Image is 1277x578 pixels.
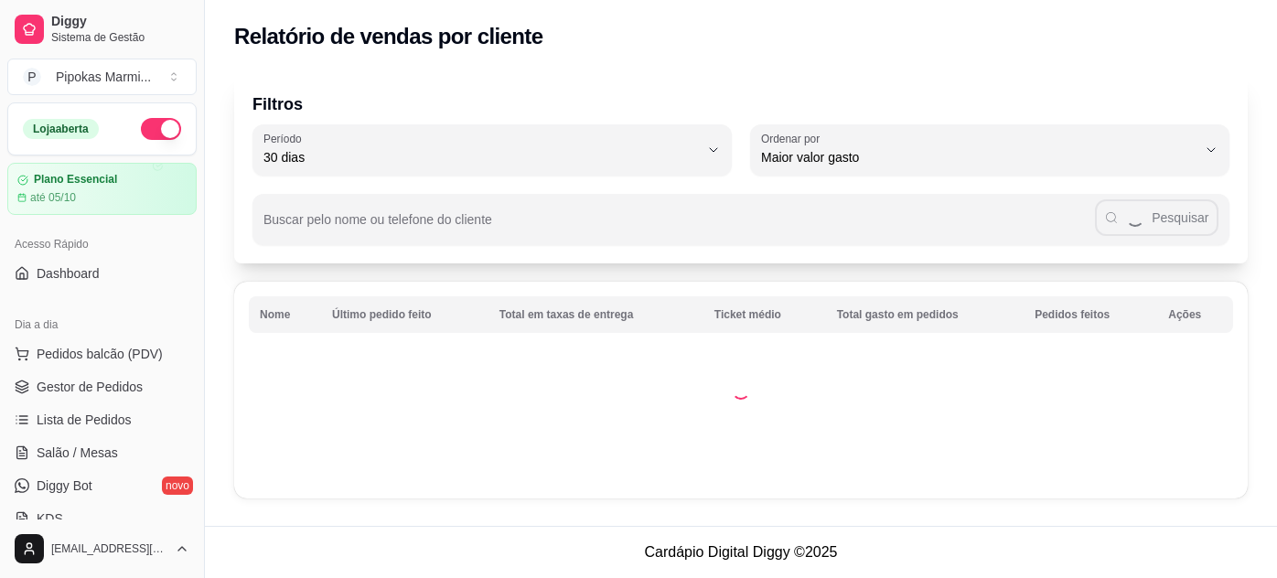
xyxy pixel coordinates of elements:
button: Ordenar porMaior valor gasto [750,124,1229,176]
span: KDS [37,509,63,528]
a: Diggy Botnovo [7,471,197,500]
span: Diggy [51,14,189,30]
article: Plano Essencial [34,173,117,187]
button: Pedidos balcão (PDV) [7,339,197,369]
button: Select a team [7,59,197,95]
article: até 05/10 [30,190,76,205]
span: Maior valor gasto [761,148,1197,166]
a: Salão / Mesas [7,438,197,467]
div: Loading [732,381,750,400]
span: P [23,68,41,86]
a: DiggySistema de Gestão [7,7,197,51]
a: Dashboard [7,259,197,288]
span: Pedidos balcão (PDV) [37,345,163,363]
label: Período [263,131,307,146]
input: Buscar pelo nome ou telefone do cliente [263,218,1095,236]
span: [EMAIL_ADDRESS][DOMAIN_NAME] [51,541,167,556]
div: Loja aberta [23,119,99,139]
label: Ordenar por [761,131,826,146]
button: Alterar Status [141,118,181,140]
span: Sistema de Gestão [51,30,189,45]
div: Dia a dia [7,310,197,339]
span: Dashboard [37,264,100,283]
span: Salão / Mesas [37,444,118,462]
a: Gestor de Pedidos [7,372,197,401]
h2: Relatório de vendas por cliente [234,22,543,51]
span: 30 dias [263,148,699,166]
footer: Cardápio Digital Diggy © 2025 [205,526,1277,578]
button: Período30 dias [252,124,732,176]
p: Filtros [252,91,1229,117]
span: Gestor de Pedidos [37,378,143,396]
div: Pipokas Marmi ... [56,68,151,86]
a: Lista de Pedidos [7,405,197,434]
button: [EMAIL_ADDRESS][DOMAIN_NAME] [7,527,197,571]
div: Acesso Rápido [7,230,197,259]
span: Diggy Bot [37,476,92,495]
a: KDS [7,504,197,533]
a: Plano Essencialaté 05/10 [7,163,197,215]
span: Lista de Pedidos [37,411,132,429]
